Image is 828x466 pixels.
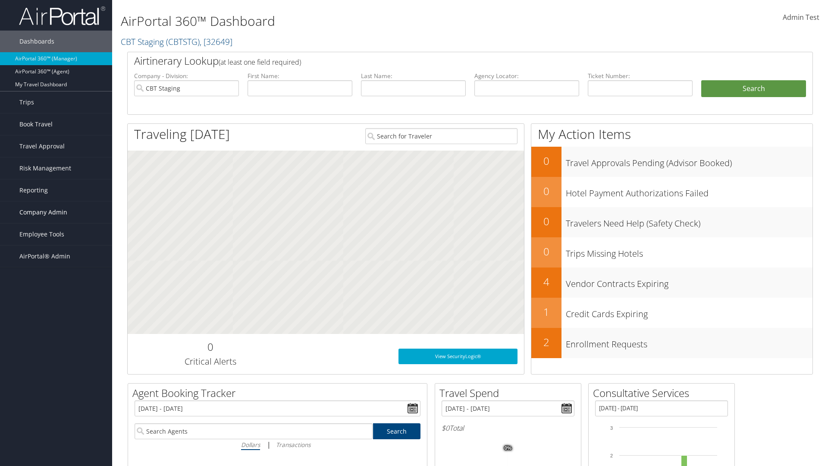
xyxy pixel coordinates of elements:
h3: Hotel Payment Authorizations Failed [566,183,812,199]
div: | [135,439,420,450]
span: Admin Test [783,13,819,22]
h2: 0 [134,340,286,354]
input: Search Agents [135,423,373,439]
h1: My Action Items [531,125,812,143]
a: 0Travelers Need Help (Safety Check) [531,207,812,237]
h2: Agent Booking Tracker [132,386,427,400]
h2: Consultative Services [593,386,734,400]
h3: Trips Missing Hotels [566,243,812,260]
a: 1Credit Cards Expiring [531,298,812,328]
a: Admin Test [783,4,819,31]
a: 4Vendor Contracts Expiring [531,268,812,298]
h2: 0 [531,184,561,198]
span: Employee Tools [19,224,64,245]
a: 2Enrollment Requests [531,328,812,358]
h2: 2 [531,335,561,349]
h2: Airtinerary Lookup [134,54,749,68]
span: (at least one field required) [219,57,301,67]
span: , [ 32649 ] [200,36,232,47]
label: First Name: [248,72,352,80]
h1: AirPortal 360™ Dashboard [121,12,586,30]
button: Search [701,80,806,98]
h3: Travel Approvals Pending (Advisor Booked) [566,153,812,169]
span: Company Admin [19,202,67,223]
a: 0Trips Missing Hotels [531,237,812,268]
img: airportal-logo.png [19,6,105,26]
h2: 0 [531,154,561,168]
label: Company - Division: [134,72,239,80]
span: Reporting [19,179,48,201]
span: Trips [19,91,34,113]
h2: 0 [531,214,561,229]
h2: 1 [531,305,561,319]
tspan: 3 [610,425,613,431]
i: Transactions [276,441,310,449]
h6: Total [442,423,574,433]
h2: Travel Spend [439,386,581,400]
span: Dashboards [19,31,54,52]
h3: Credit Cards Expiring [566,304,812,320]
h3: Travelers Need Help (Safety Check) [566,213,812,230]
span: Travel Approval [19,135,65,157]
h2: 4 [531,274,561,289]
span: Risk Management [19,157,71,179]
span: $0 [442,423,449,433]
label: Last Name: [361,72,466,80]
span: Book Travel [19,113,53,135]
a: 0Hotel Payment Authorizations Failed [531,177,812,207]
span: AirPortal® Admin [19,246,70,267]
h3: Vendor Contracts Expiring [566,274,812,290]
a: Search [373,423,421,439]
a: View SecurityLogic® [398,349,517,364]
tspan: 2 [610,453,613,458]
h1: Traveling [DATE] [134,125,230,143]
a: CBT Staging [121,36,232,47]
label: Agency Locator: [474,72,579,80]
span: ( CBTSTG ) [166,36,200,47]
tspan: 0% [505,446,511,451]
h3: Critical Alerts [134,356,286,368]
i: Dollars [241,441,260,449]
h2: 0 [531,244,561,259]
h3: Enrollment Requests [566,334,812,350]
label: Ticket Number: [588,72,693,80]
a: 0Travel Approvals Pending (Advisor Booked) [531,147,812,177]
input: Search for Traveler [365,128,517,144]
